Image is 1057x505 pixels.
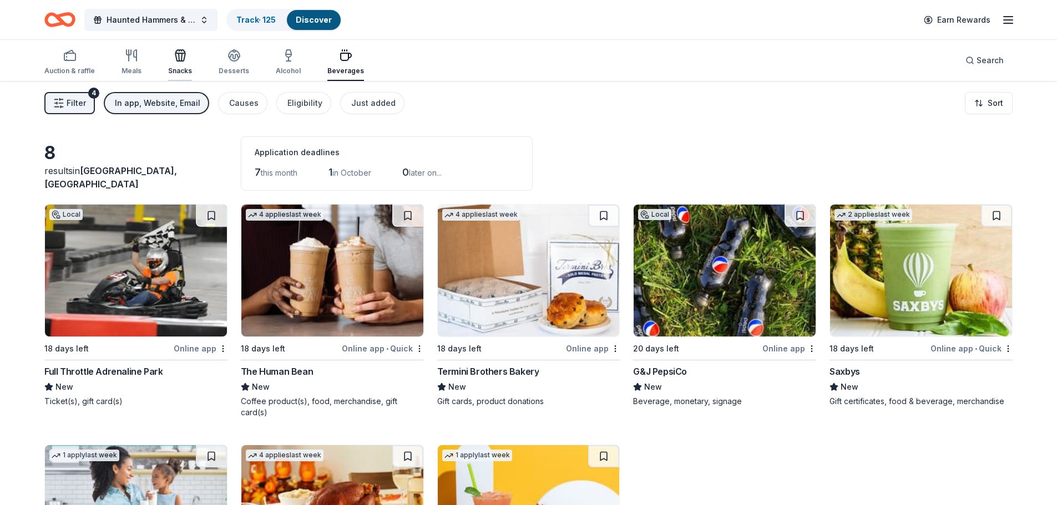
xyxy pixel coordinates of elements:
[975,344,977,353] span: •
[44,92,95,114] button: Filter4
[988,96,1003,110] span: Sort
[638,209,671,220] div: Local
[634,205,816,336] img: Image for G&J PepsiCo
[762,341,816,355] div: Online app
[276,67,301,75] div: Alcohol
[276,44,301,81] button: Alcohol
[841,380,858,394] span: New
[107,13,195,27] span: Haunted Hammers & Ales
[255,146,519,159] div: Application deadlines
[977,54,1004,67] span: Search
[566,341,620,355] div: Online app
[168,67,192,75] div: Snacks
[409,168,442,177] span: later on...
[442,450,512,461] div: 1 apply last week
[402,166,409,178] span: 0
[226,9,342,31] button: Track· 125Discover
[44,204,227,407] a: Image for Full Throttle Adrenaline ParkLocal18 days leftOnline appFull Throttle Adrenaline ParkNe...
[44,67,95,75] div: Auction & raffle
[49,450,119,461] div: 1 apply last week
[917,10,997,30] a: Earn Rewards
[45,205,227,336] img: Image for Full Throttle Adrenaline Park
[633,396,816,407] div: Beverage, monetary, signage
[386,344,388,353] span: •
[44,342,89,355] div: 18 days left
[44,365,163,378] div: Full Throttle Adrenaline Park
[122,67,141,75] div: Meals
[633,204,816,407] a: Image for G&J PepsiCoLocal20 days leftOnline appG&J PepsiCoNewBeverage, monetary, signage
[644,380,662,394] span: New
[104,92,209,114] button: In app, Website, Email
[438,205,620,336] img: Image for Termini Brothers Bakery
[229,96,259,110] div: Causes
[930,341,1013,355] div: Online app Quick
[241,396,424,418] div: Coffee product(s), food, merchandise, gift card(s)
[219,44,249,81] button: Desserts
[830,365,860,378] div: Saxbys
[442,209,520,221] div: 4 applies last week
[328,166,332,178] span: 1
[241,205,423,336] img: Image for The Human Bean
[241,204,424,418] a: Image for The Human Bean4 applieslast week18 days leftOnline app•QuickThe Human BeanNewCoffee pro...
[351,96,396,110] div: Just added
[633,365,687,378] div: G&J PepsiCo
[957,49,1013,72] button: Search
[246,450,323,461] div: 4 applies last week
[332,168,371,177] span: in October
[168,44,192,81] button: Snacks
[327,67,364,75] div: Beverages
[965,92,1013,114] button: Sort
[252,380,270,394] span: New
[241,342,285,355] div: 18 days left
[437,365,539,378] div: Termini Brothers Bakery
[67,96,86,110] span: Filter
[448,380,466,394] span: New
[633,342,679,355] div: 20 days left
[236,15,276,24] a: Track· 125
[241,365,313,378] div: The Human Bean
[296,15,332,24] a: Discover
[44,165,177,190] span: [GEOGRAPHIC_DATA], [GEOGRAPHIC_DATA]
[246,209,323,221] div: 4 applies last week
[835,209,912,221] div: 2 applies last week
[84,9,218,31] button: Haunted Hammers & Ales
[44,44,95,81] button: Auction & raffle
[830,204,1013,407] a: Image for Saxbys2 applieslast week18 days leftOnline app•QuickSaxbysNewGift certificates, food & ...
[437,342,482,355] div: 18 days left
[261,168,297,177] span: this month
[122,44,141,81] button: Meals
[255,166,261,178] span: 7
[830,342,874,355] div: 18 days left
[49,209,83,220] div: Local
[88,88,99,99] div: 4
[327,44,364,81] button: Beverages
[276,92,331,114] button: Eligibility
[44,164,227,191] div: results
[44,7,75,33] a: Home
[55,380,73,394] span: New
[44,142,227,164] div: 8
[44,396,227,407] div: Ticket(s), gift card(s)
[830,205,1012,336] img: Image for Saxbys
[44,165,177,190] span: in
[287,96,322,110] div: Eligibility
[218,92,267,114] button: Causes
[437,204,620,407] a: Image for Termini Brothers Bakery4 applieslast week18 days leftOnline appTermini Brothers BakeryN...
[219,67,249,75] div: Desserts
[174,341,227,355] div: Online app
[437,396,620,407] div: Gift cards, product donations
[340,92,404,114] button: Just added
[115,96,200,110] div: In app, Website, Email
[830,396,1013,407] div: Gift certificates, food & beverage, merchandise
[342,341,424,355] div: Online app Quick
